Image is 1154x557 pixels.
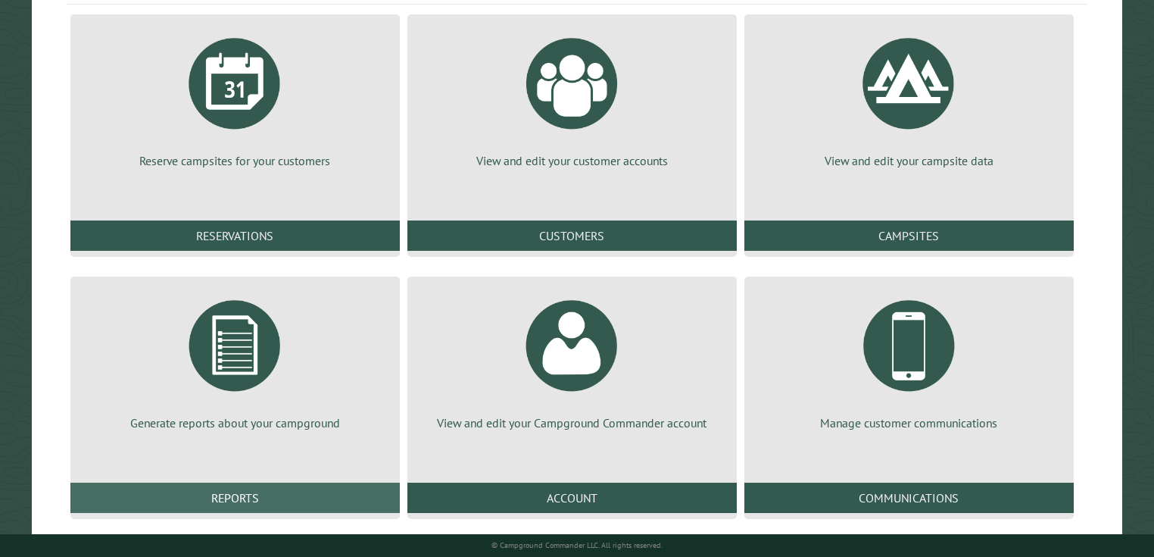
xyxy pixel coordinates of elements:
[763,152,1056,169] p: View and edit your campsite data
[426,289,719,431] a: View and edit your Campground Commander account
[763,27,1056,169] a: View and edit your campsite data
[426,27,719,169] a: View and edit your customer accounts
[89,415,382,431] p: Generate reports about your campground
[763,289,1056,431] a: Manage customer communications
[407,221,737,251] a: Customers
[89,289,382,431] a: Generate reports about your campground
[491,540,663,550] small: © Campground Commander LLC. All rights reserved.
[763,415,1056,431] p: Manage customer communications
[407,483,737,513] a: Account
[89,152,382,169] p: Reserve campsites for your customers
[426,415,719,431] p: View and edit your Campground Commander account
[89,27,382,169] a: Reserve campsites for your customers
[70,483,400,513] a: Reports
[744,483,1074,513] a: Communications
[744,221,1074,251] a: Campsites
[426,152,719,169] p: View and edit your customer accounts
[70,221,400,251] a: Reservations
